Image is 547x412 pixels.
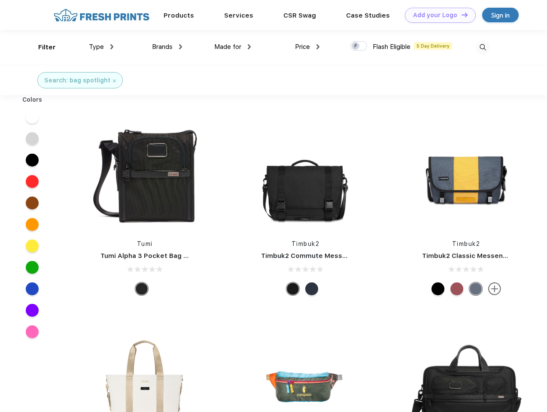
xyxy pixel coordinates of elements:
[16,95,49,104] div: Colors
[413,12,457,19] div: Add your Logo
[38,42,56,52] div: Filter
[286,282,299,295] div: Eco Black
[316,44,319,49] img: dropdown.png
[469,282,482,295] div: Eco Lightbeam
[51,8,152,23] img: fo%20logo%202.webp
[373,43,410,51] span: Flash Eligible
[295,43,310,51] span: Price
[305,282,318,295] div: Eco Nautical
[100,252,201,260] a: Tumi Alpha 3 Pocket Bag Small
[214,43,241,51] span: Made for
[462,12,468,17] img: DT
[452,240,480,247] a: Timbuk2
[44,76,110,85] div: Search: bag spotlight
[248,117,362,231] img: func=resize&h=266
[476,40,490,55] img: desktop_search.svg
[135,282,148,295] div: Black
[292,240,320,247] a: Timbuk2
[482,8,519,22] a: Sign in
[152,43,173,51] span: Brands
[261,252,376,260] a: Timbuk2 Commute Messenger Bag
[422,252,529,260] a: Timbuk2 Classic Messenger Bag
[248,44,251,49] img: dropdown.png
[89,43,104,51] span: Type
[491,10,510,20] div: Sign in
[409,117,523,231] img: func=resize&h=266
[414,42,452,50] span: 5 Day Delivery
[110,44,113,49] img: dropdown.png
[432,282,444,295] div: Eco Black
[137,240,153,247] a: Tumi
[450,282,463,295] div: Eco Collegiate Red
[88,117,202,231] img: func=resize&h=266
[179,44,182,49] img: dropdown.png
[488,282,501,295] img: more.svg
[113,79,116,82] img: filter_cancel.svg
[164,12,194,19] a: Products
